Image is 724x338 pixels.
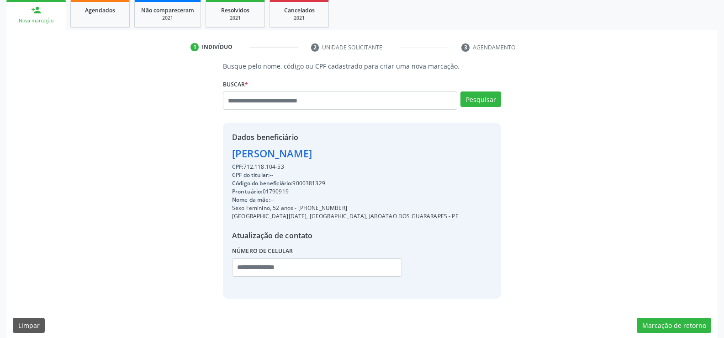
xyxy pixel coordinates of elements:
[212,15,258,21] div: 2021
[232,179,292,187] span: Código do beneficiário:
[460,91,501,107] button: Pesquisar
[141,6,194,14] span: Não compareceram
[232,188,263,195] span: Prontuário:
[276,15,322,21] div: 2021
[232,244,293,258] label: Número de celular
[232,212,459,220] div: [GEOGRAPHIC_DATA][DATE], [GEOGRAPHIC_DATA], JABOATAO DOS GUARARAPES - PE
[284,6,315,14] span: Cancelados
[85,6,115,14] span: Agendados
[232,171,459,179] div: --
[232,132,459,143] div: Dados beneficiário
[232,230,459,241] div: Atualização de contato
[13,17,59,24] div: Nova marcação
[202,43,233,51] div: Indivíduo
[141,15,194,21] div: 2021
[232,171,270,179] span: CPF do titular:
[232,204,459,212] div: Sexo Feminino, 52 anos - [PHONE_NUMBER]
[232,146,459,161] div: [PERSON_NAME]
[232,196,459,204] div: --
[232,179,459,188] div: 9000381329
[13,318,45,333] button: Limpar
[31,5,41,15] div: person_add
[223,61,501,71] p: Busque pelo nome, código ou CPF cadastrado para criar uma nova marcação.
[232,163,243,171] span: CPF:
[190,43,199,51] div: 1
[232,188,459,196] div: 01790919
[232,163,459,171] div: 712.118.104-53
[637,318,711,333] button: Marcação de retorno
[223,77,248,91] label: Buscar
[221,6,249,14] span: Resolvidos
[232,196,270,204] span: Nome da mãe:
